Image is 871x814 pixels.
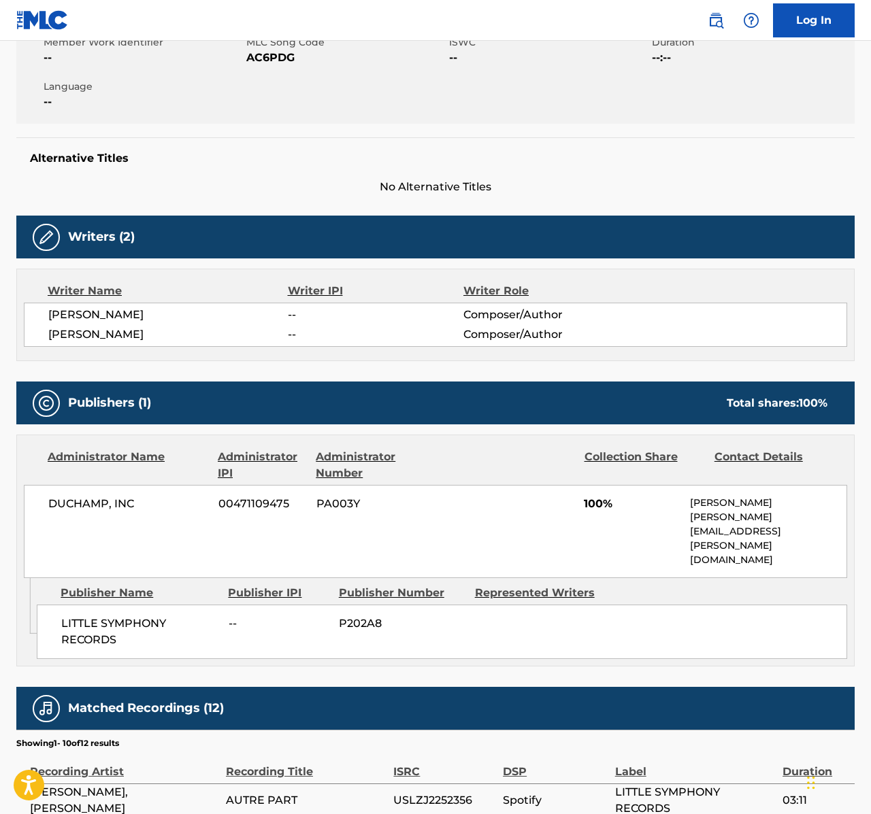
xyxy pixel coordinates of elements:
iframe: Chat Widget [803,749,871,814]
span: P202A8 [339,615,465,632]
img: MLC Logo [16,10,69,30]
span: DUCHAMP, INC [48,496,208,512]
span: Language [44,80,243,94]
h5: Alternative Titles [30,152,841,165]
span: MLC Song Code [246,35,446,50]
div: Recording Artist [30,749,219,780]
span: Duration [652,35,851,50]
span: 03:11 [783,792,848,809]
div: Administrator Number [316,449,435,481]
div: ISRC [393,749,496,780]
div: Writer Role [463,283,623,299]
div: Help [738,7,765,34]
p: [PERSON_NAME][EMAIL_ADDRESS][PERSON_NAME][DOMAIN_NAME] [690,510,847,567]
span: Spotify [503,792,608,809]
span: No Alternative Titles [16,179,855,195]
p: Showing 1 - 10 of 12 results [16,737,119,749]
span: USLZJ2252356 [393,792,496,809]
div: Contact Details [714,449,834,481]
span: -- [44,50,243,66]
span: --:-- [652,50,851,66]
span: Composer/Author [463,326,623,343]
span: ISWC [449,35,648,50]
span: Member Work Identifier [44,35,243,50]
span: -- [449,50,648,66]
span: -- [288,307,463,323]
h5: Matched Recordings (12) [68,700,224,716]
span: -- [288,326,463,343]
div: Writer IPI [288,283,464,299]
a: Public Search [702,7,729,34]
span: LITTLE SYMPHONY RECORDS [61,615,218,648]
p: [PERSON_NAME] [690,496,847,510]
span: AC6PDG [246,50,446,66]
img: Writers [38,229,54,245]
div: Duration [783,749,848,780]
div: Administrator IPI [218,449,306,481]
div: Drag [807,762,815,803]
span: 00471109475 [218,496,306,512]
div: Publisher Name [61,585,218,601]
div: Recording Title [226,749,387,780]
span: [PERSON_NAME] [48,307,288,323]
span: Composer/Author [463,307,623,323]
div: Administrator Name [48,449,208,481]
div: Writer Name [48,283,288,299]
img: Publishers [38,395,54,411]
img: Matched Recordings [38,700,54,717]
h5: Writers (2) [68,229,135,245]
img: help [743,12,759,29]
span: -- [44,94,243,110]
div: Publisher IPI [228,585,328,601]
span: [PERSON_NAME] [48,326,288,343]
span: -- [229,615,329,632]
div: Total shares: [727,395,827,411]
span: 100% [584,496,680,512]
span: AUTRE PART [226,792,387,809]
span: 100 % [799,396,827,409]
h5: Publishers (1) [68,395,151,411]
div: Represented Writers [475,585,601,601]
div: Label [615,749,776,780]
div: Collection Share [585,449,704,481]
div: Publisher Number [339,585,465,601]
img: search [708,12,724,29]
div: DSP [503,749,608,780]
span: PA003Y [316,496,436,512]
a: Log In [773,3,855,37]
